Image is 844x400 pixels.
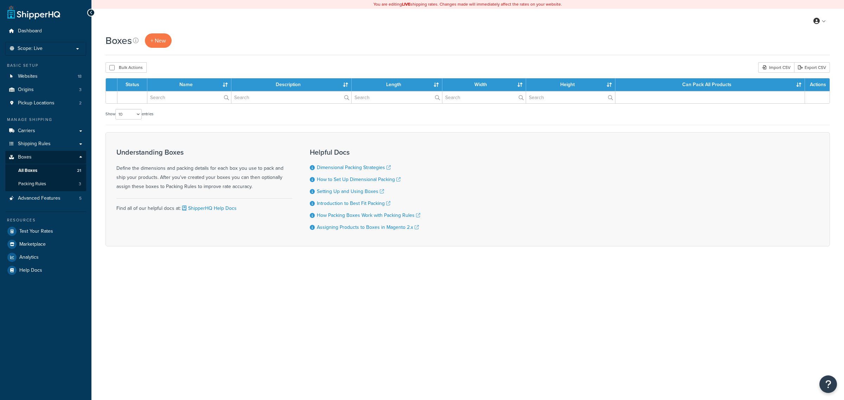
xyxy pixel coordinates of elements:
[442,91,526,103] input: Search
[115,109,142,120] select: Showentries
[317,212,420,219] a: How Packing Boxes Work with Packing Rules
[7,5,60,19] a: ShipperHQ Home
[19,254,39,260] span: Analytics
[79,195,82,201] span: 5
[526,91,615,103] input: Search
[5,264,86,277] a: Help Docs
[79,100,82,106] span: 2
[5,217,86,223] div: Resources
[145,33,172,48] a: + New
[19,228,53,234] span: Test Your Rates
[5,70,86,83] li: Websites
[5,117,86,123] div: Manage Shipping
[5,25,86,38] a: Dashboard
[18,87,34,93] span: Origins
[117,78,147,91] th: Status
[5,251,86,264] a: Analytics
[352,91,442,103] input: Search
[5,225,86,238] a: Test Your Rates
[5,97,86,110] li: Pickup Locations
[18,100,55,106] span: Pickup Locations
[77,168,81,174] span: 21
[442,78,526,91] th: Width
[79,87,82,93] span: 3
[317,224,419,231] a: Assigning Products to Boxes in Magento 2.x
[5,83,86,96] li: Origins
[18,141,51,147] span: Shipping Rules
[5,164,86,177] a: All Boxes 21
[19,267,42,273] span: Help Docs
[5,63,86,69] div: Basic Setup
[5,178,86,191] a: Packing Rules 3
[231,78,352,91] th: Description
[526,78,615,91] th: Height
[5,164,86,177] li: All Boxes
[5,151,86,164] a: Boxes
[18,181,46,187] span: Packing Rules
[116,198,292,213] div: Find all of our helpful docs at:
[5,97,86,110] a: Pickup Locations 2
[5,192,86,205] a: Advanced Features 5
[352,78,442,91] th: Length
[5,151,86,191] li: Boxes
[317,188,384,195] a: Setting Up and Using Boxes
[18,154,32,160] span: Boxes
[317,164,391,171] a: Dimensional Packing Strategies
[18,46,43,52] span: Scope: Live
[105,34,132,47] h1: Boxes
[615,78,805,91] th: Can Pack All Products
[147,91,231,103] input: Search
[317,200,390,207] a: Introduction to Best Fit Packing
[5,192,86,205] li: Advanced Features
[794,62,830,73] a: Export CSV
[116,148,292,156] h3: Understanding Boxes
[105,109,153,120] label: Show entries
[5,83,86,96] a: Origins 3
[151,37,166,45] span: + New
[78,73,82,79] span: 18
[231,91,351,103] input: Search
[18,128,35,134] span: Carriers
[5,178,86,191] li: Packing Rules
[18,168,37,174] span: All Boxes
[317,176,401,183] a: How to Set Up Dimensional Packing
[18,73,38,79] span: Websites
[116,148,292,191] div: Define the dimensions and packing details for each box you use to pack and ship your products. Af...
[79,181,81,187] span: 3
[5,70,86,83] a: Websites 18
[402,1,410,7] b: LIVE
[18,28,42,34] span: Dashboard
[18,195,60,201] span: Advanced Features
[5,124,86,137] a: Carriers
[310,148,420,156] h3: Helpful Docs
[819,375,837,393] button: Open Resource Center
[758,62,794,73] div: Import CSV
[147,78,231,91] th: Name
[805,78,830,91] th: Actions
[5,137,86,150] a: Shipping Rules
[105,62,147,73] button: Bulk Actions
[181,205,237,212] a: ShipperHQ Help Docs
[5,238,86,251] a: Marketplace
[19,241,46,247] span: Marketplace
